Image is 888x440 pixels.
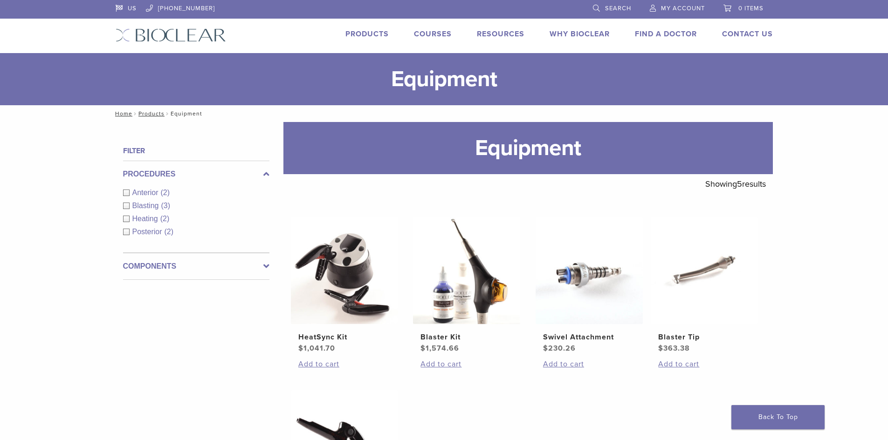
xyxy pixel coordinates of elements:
[298,332,391,343] h2: HeatSync Kit
[165,228,174,236] span: (2)
[132,228,165,236] span: Posterior
[291,217,398,324] img: HeatSync Kit
[651,217,758,324] img: Blaster Tip
[722,29,773,39] a: Contact Us
[543,344,576,353] bdi: 230.26
[420,344,459,353] bdi: 1,574.66
[123,145,269,156] h4: Filter
[420,332,513,343] h2: Blaster Kit
[161,189,170,196] span: (2)
[132,189,161,196] span: Anterior
[413,217,520,324] img: Blaster Kit
[112,110,132,117] a: Home
[477,29,524,39] a: Resources
[165,111,171,116] span: /
[550,29,610,39] a: Why Bioclear
[298,344,303,353] span: $
[109,105,780,122] nav: Equipment
[605,5,631,12] span: Search
[123,261,269,272] label: Components
[132,215,160,223] span: Heating
[543,344,548,353] span: $
[738,5,764,12] span: 0 items
[658,344,690,353] bdi: 363.38
[543,332,635,343] h2: Swivel Attachment
[414,29,452,39] a: Courses
[731,405,825,429] a: Back To Top
[345,29,389,39] a: Products
[116,28,226,42] img: Bioclear
[635,29,697,39] a: Find A Doctor
[650,217,759,354] a: Blaster TipBlaster Tip $363.38
[413,217,521,354] a: Blaster KitBlaster Kit $1,574.66
[132,202,161,210] span: Blasting
[283,122,773,174] h1: Equipment
[290,217,399,354] a: HeatSync KitHeatSync Kit $1,041.70
[298,359,391,370] a: Add to cart: “HeatSync Kit”
[298,344,335,353] bdi: 1,041.70
[161,202,170,210] span: (3)
[737,179,742,189] span: 5
[420,344,426,353] span: $
[543,359,635,370] a: Add to cart: “Swivel Attachment”
[420,359,513,370] a: Add to cart: “Blaster Kit”
[658,332,750,343] h2: Blaster Tip
[658,344,663,353] span: $
[138,110,165,117] a: Products
[123,169,269,180] label: Procedures
[535,217,644,354] a: Swivel AttachmentSwivel Attachment $230.26
[658,359,750,370] a: Add to cart: “Blaster Tip”
[132,111,138,116] span: /
[160,215,170,223] span: (2)
[536,217,643,324] img: Swivel Attachment
[661,5,705,12] span: My Account
[705,174,766,194] p: Showing results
